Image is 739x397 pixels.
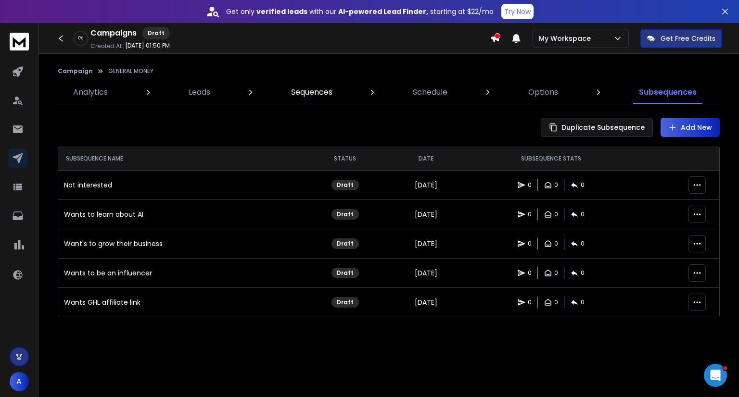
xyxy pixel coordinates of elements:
[388,199,464,229] td: [DATE]
[331,297,359,308] div: Draft
[388,170,464,199] td: [DATE]
[331,238,359,249] div: Draft
[528,240,532,248] p: 0
[407,81,453,104] a: Schedule
[142,27,170,39] div: Draft
[554,298,558,306] p: 0
[58,258,302,287] td: Wants to be an influencer
[90,42,123,50] p: Created At:
[413,87,447,98] p: Schedule
[528,211,532,218] p: 0
[522,81,564,104] a: Options
[58,67,93,75] button: Campaign
[58,170,302,199] td: Not interested
[10,372,29,391] button: A
[58,147,302,170] th: SUBSEQUENCE NAME
[183,81,216,104] a: Leads
[331,209,359,220] div: Draft
[581,269,585,277] p: 0
[633,81,702,104] a: Subsequences
[581,298,585,306] p: 0
[528,181,532,189] p: 0
[331,180,359,190] div: Draft
[10,33,29,50] img: logo
[661,118,720,137] button: Add New
[661,34,715,43] p: Get Free Credits
[189,87,210,98] p: Leads
[90,27,137,39] h1: Campaigns
[554,240,558,248] p: 0
[639,87,697,98] p: Subsequences
[388,147,464,170] th: DATE
[581,181,585,189] p: 0
[78,36,83,41] p: 0 %
[554,269,558,277] p: 0
[464,147,638,170] th: SUBSEQUENCE STATS
[554,211,558,218] p: 0
[388,287,464,317] td: [DATE]
[226,7,494,16] p: Get only with our starting at $22/mo
[528,87,558,98] p: Options
[58,287,302,317] td: Wants GHL affiliate link
[581,240,585,248] p: 0
[331,268,359,278] div: Draft
[302,147,388,170] th: STATUS
[58,229,302,258] td: Want's to grow their business
[73,87,108,98] p: Analytics
[285,81,338,104] a: Sequences
[67,81,114,104] a: Analytics
[125,42,170,50] p: [DATE] 01:50 PM
[704,364,727,387] iframe: Intercom live chat
[554,181,558,189] p: 0
[388,258,464,287] td: [DATE]
[640,29,722,48] button: Get Free Credits
[291,87,332,98] p: Sequences
[58,199,302,229] td: Wants to learn about AI
[528,269,532,277] p: 0
[108,67,153,75] p: GENERAL MONEY
[539,34,595,43] p: My Workspace
[581,211,585,218] p: 0
[338,7,428,16] strong: AI-powered Lead Finder,
[256,7,307,16] strong: verified leads
[388,229,464,258] td: [DATE]
[528,298,532,306] p: 0
[541,118,653,137] button: Duplicate Subsequence
[504,7,531,16] p: Try Now
[501,4,534,19] button: Try Now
